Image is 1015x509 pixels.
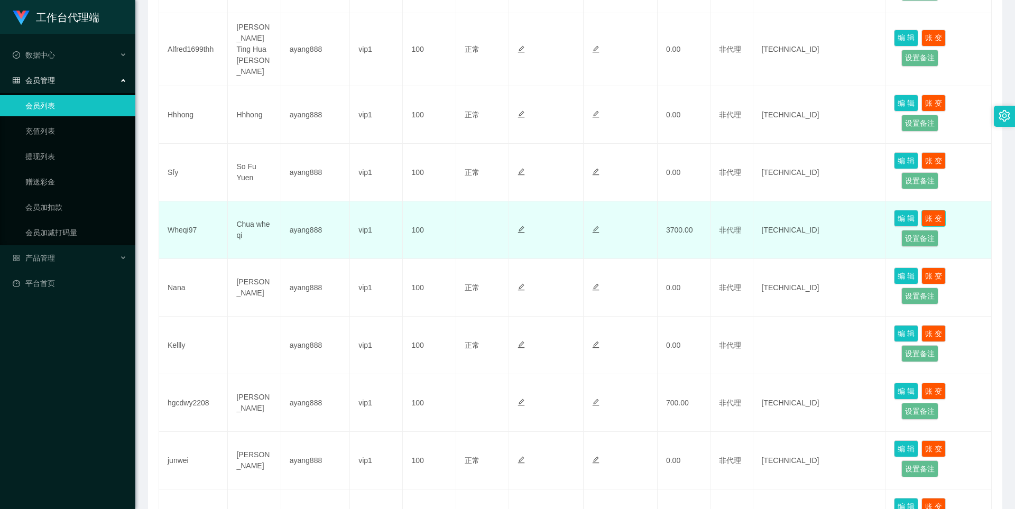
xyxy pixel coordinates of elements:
i: 图标: edit [592,226,599,233]
td: [PERSON_NAME] [228,432,281,489]
span: 非代理 [719,399,741,407]
i: 图标: edit [518,226,525,233]
td: 0.00 [658,432,710,489]
button: 设置备注 [901,460,938,477]
span: 非代理 [719,45,741,53]
td: [PERSON_NAME] [228,259,281,317]
button: 设置备注 [901,115,938,132]
i: 图标: setting [999,110,1010,122]
span: 正常 [465,168,479,177]
i: 图标: edit [518,45,525,53]
td: [TECHNICAL_ID] [753,86,886,144]
td: 100 [403,374,456,432]
span: 产品管理 [13,254,55,262]
td: 0.00 [658,259,710,317]
td: 0.00 [658,13,710,86]
button: 账 变 [921,267,946,284]
span: 非代理 [719,456,741,465]
td: Hhhong [159,86,228,144]
button: 设置备注 [901,345,938,362]
td: [TECHNICAL_ID] [753,374,886,432]
td: So Fu Yuen [228,144,281,201]
td: Chua whe qi [228,201,281,259]
i: 图标: edit [592,45,599,53]
a: 赠送彩金 [25,171,127,192]
button: 设置备注 [901,288,938,304]
span: 正常 [465,110,479,119]
i: 图标: edit [518,456,525,464]
i: 图标: edit [518,399,525,406]
td: [TECHNICAL_ID] [753,13,886,86]
button: 账 变 [921,210,946,227]
td: 100 [403,86,456,144]
td: 0.00 [658,86,710,144]
td: vip1 [350,317,403,374]
td: 3700.00 [658,201,710,259]
a: 充值列表 [25,121,127,142]
td: 100 [403,201,456,259]
td: ayang888 [281,317,350,374]
td: Wheqi97 [159,201,228,259]
i: 图标: table [13,77,20,84]
button: 编 辑 [894,95,918,112]
td: vip1 [350,13,403,86]
td: ayang888 [281,201,350,259]
i: 图标: edit [518,341,525,348]
span: 数据中心 [13,51,55,59]
button: 编 辑 [894,325,918,342]
td: 100 [403,259,456,317]
i: 图标: edit [592,168,599,175]
button: 账 变 [921,325,946,342]
td: Hhhong [228,86,281,144]
td: [PERSON_NAME] [228,374,281,432]
td: Nana [159,259,228,317]
i: 图标: edit [518,110,525,118]
td: Alfred1699thh [159,13,228,86]
button: 账 变 [921,30,946,47]
button: 编 辑 [894,30,918,47]
td: ayang888 [281,259,350,317]
td: ayang888 [281,86,350,144]
td: [TECHNICAL_ID] [753,201,886,259]
td: Kellly [159,317,228,374]
td: [TECHNICAL_ID] [753,144,886,201]
td: vip1 [350,144,403,201]
td: vip1 [350,86,403,144]
td: 100 [403,13,456,86]
i: 图标: check-circle-o [13,51,20,59]
a: 会员加减打码量 [25,222,127,243]
i: 图标: edit [518,168,525,175]
span: 非代理 [719,226,741,234]
i: 图标: edit [592,456,599,464]
td: 100 [403,432,456,489]
td: ayang888 [281,432,350,489]
span: 非代理 [719,341,741,349]
button: 账 变 [921,152,946,169]
i: 图标: edit [592,110,599,118]
i: 图标: edit [592,399,599,406]
a: 工作台代理端 [13,13,99,21]
span: 正常 [465,341,479,349]
td: [PERSON_NAME] Ting Hua [PERSON_NAME] [228,13,281,86]
a: 图标: dashboard平台首页 [13,273,127,294]
td: ayang888 [281,374,350,432]
span: 正常 [465,45,479,53]
td: 100 [403,317,456,374]
td: 0.00 [658,317,710,374]
td: vip1 [350,201,403,259]
td: vip1 [350,374,403,432]
button: 账 变 [921,440,946,457]
span: 非代理 [719,168,741,177]
td: 700.00 [658,374,710,432]
span: 非代理 [719,110,741,119]
a: 会员列表 [25,95,127,116]
button: 设置备注 [901,172,938,189]
button: 设置备注 [901,230,938,247]
button: 设置备注 [901,50,938,67]
button: 账 变 [921,383,946,400]
button: 编 辑 [894,152,918,169]
button: 编 辑 [894,210,918,227]
td: [TECHNICAL_ID] [753,259,886,317]
i: 图标: edit [592,341,599,348]
button: 编 辑 [894,267,918,284]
